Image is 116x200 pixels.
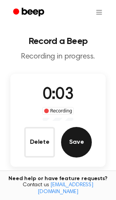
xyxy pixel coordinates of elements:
span: 0:03 [43,87,73,103]
span: Contact us [5,182,111,195]
p: Recording in progress. [6,52,110,62]
div: Recording [42,107,74,115]
a: Beep [8,5,51,20]
h1: Record a Beep [6,37,110,46]
button: Delete Audio Record [24,127,55,158]
button: Save Audio Record [61,127,92,158]
a: [EMAIL_ADDRESS][DOMAIN_NAME] [38,182,93,195]
button: Open menu [90,3,108,21]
